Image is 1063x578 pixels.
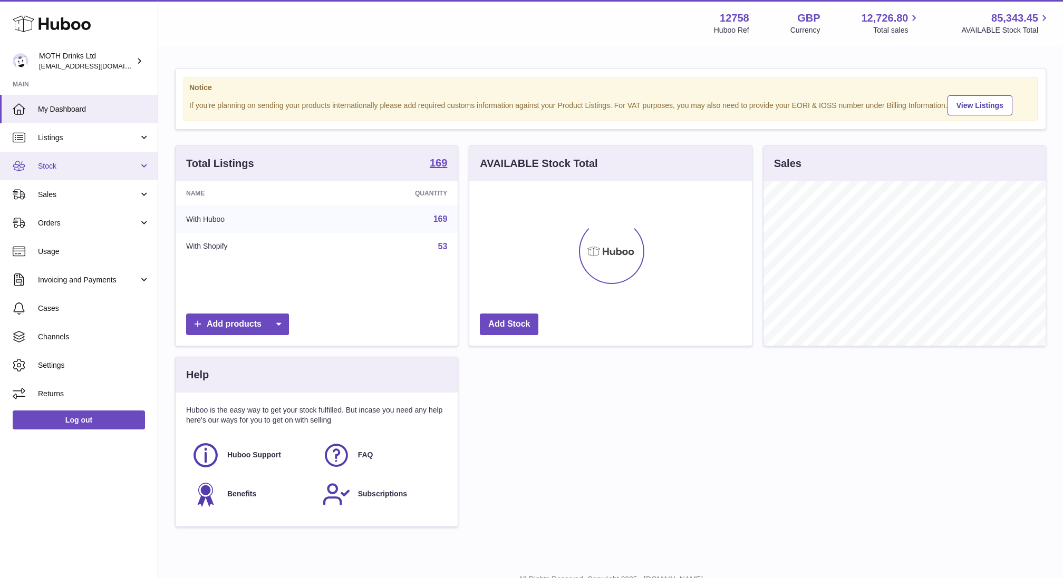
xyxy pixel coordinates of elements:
div: Currency [790,25,820,35]
a: Subscriptions [322,480,442,508]
span: Subscriptions [358,489,407,499]
span: Usage [38,247,150,257]
a: Add Stock [480,314,538,335]
strong: GBP [797,11,820,25]
h3: Help [186,368,209,382]
a: 53 [438,242,448,251]
h3: AVAILABLE Stock Total [480,156,597,171]
strong: Notice [189,83,1032,93]
a: Log out [13,410,145,429]
img: orders@mothdrinks.com [13,53,28,69]
span: Total sales [873,25,920,35]
a: 12,726.80 Total sales [861,11,920,35]
strong: 169 [430,158,447,168]
div: MOTH Drinks Ltd [39,51,134,71]
td: With Huboo [176,205,328,233]
a: Benefits [191,480,312,508]
a: 169 [433,214,448,223]
p: Huboo is the easy way to get your stock fulfilled. But incase you need any help here's our ways f... [186,405,447,425]
span: Sales [38,190,139,200]
span: My Dashboard [38,104,150,114]
span: Huboo Support [227,450,281,460]
span: Stock [38,161,139,171]
h3: Sales [774,156,801,171]
span: Invoicing and Payments [38,275,139,285]
span: Returns [38,389,150,399]
td: With Shopify [176,233,328,260]
span: Listings [38,133,139,143]
a: 169 [430,158,447,170]
span: AVAILABLE Stock Total [961,25,1050,35]
div: Huboo Ref [714,25,749,35]
span: Orders [38,218,139,228]
h3: Total Listings [186,156,254,171]
a: Huboo Support [191,441,312,469]
a: Add products [186,314,289,335]
a: FAQ [322,441,442,469]
a: 85,343.45 AVAILABLE Stock Total [961,11,1050,35]
span: [EMAIL_ADDRESS][DOMAIN_NAME] [39,62,155,70]
span: 85,343.45 [991,11,1038,25]
a: View Listings [948,95,1012,115]
strong: 12758 [720,11,749,25]
span: FAQ [358,450,373,460]
span: 12,726.80 [861,11,908,25]
span: Cases [38,303,150,314]
th: Quantity [328,181,458,205]
span: Channels [38,332,150,342]
span: Settings [38,360,150,370]
div: If you're planning on sending your products internationally please add required customs informati... [189,94,1032,115]
th: Name [176,181,328,205]
span: Benefits [227,489,256,499]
